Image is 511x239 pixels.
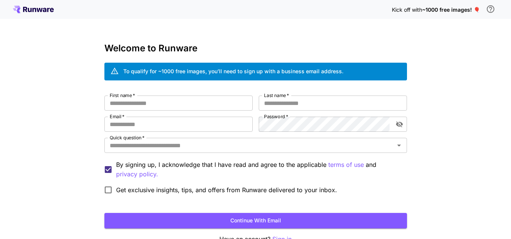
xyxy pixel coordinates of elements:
span: Kick off with [392,6,422,13]
span: Get exclusive insights, tips, and offers from Runware delivered to your inbox. [116,185,337,194]
div: To qualify for ~1000 free images, you’ll need to sign up with a business email address. [123,67,343,75]
button: In order to qualify for free credit, you need to sign up with a business email address and click ... [483,2,498,17]
h3: Welcome to Runware [104,43,407,54]
button: By signing up, I acknowledge that I have read and agree to the applicable terms of use and [116,170,158,179]
label: First name [110,92,135,99]
p: By signing up, I acknowledge that I have read and agree to the applicable and [116,160,401,179]
p: privacy policy. [116,170,158,179]
button: By signing up, I acknowledge that I have read and agree to the applicable and privacy policy. [328,160,364,170]
label: Last name [264,92,289,99]
p: terms of use [328,160,364,170]
span: ~1000 free images! 🎈 [422,6,480,13]
label: Quick question [110,134,144,141]
button: Continue with email [104,213,407,228]
button: toggle password visibility [393,117,406,131]
label: Password [264,113,288,120]
label: Email [110,113,124,120]
button: Open [394,140,404,151]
